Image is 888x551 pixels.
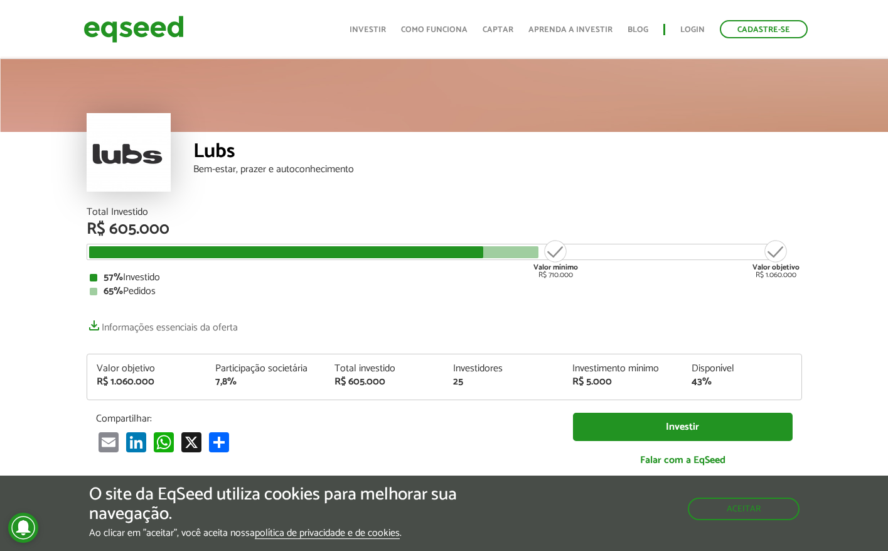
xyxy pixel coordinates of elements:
div: R$ 1.060.000 [97,377,197,387]
a: Como funciona [401,26,468,34]
strong: Valor objetivo [752,261,800,273]
a: Investir [573,413,793,441]
a: LinkedIn [124,431,149,452]
div: Valor objetivo [97,364,197,374]
a: WhatsApp [151,431,176,452]
a: Falar com a EqSeed [573,447,793,473]
div: R$ 605.000 [334,377,435,387]
div: R$ 605.000 [87,221,802,237]
a: Captar [483,26,513,34]
a: Investir [350,26,386,34]
p: Ao clicar em "aceitar", você aceita nossa . [89,527,515,539]
div: R$ 710.000 [532,239,579,279]
a: Login [680,26,705,34]
a: política de privacidade e de cookies [255,528,400,539]
a: Informações essenciais da oferta [87,315,238,333]
div: 43% [692,377,792,387]
strong: 57% [104,269,123,286]
div: Participação societária [215,364,316,374]
p: Compartilhar: [96,413,554,425]
strong: Valor mínimo [533,261,578,273]
div: Total Investido [87,207,802,217]
div: 25 [453,377,554,387]
div: 7,8% [215,377,316,387]
button: Aceitar [688,498,800,520]
a: Blog [628,26,648,34]
a: Aprenda a investir [528,26,613,34]
a: Email [96,431,121,452]
div: Investidores [453,364,554,374]
a: X [179,431,204,452]
div: Pedidos [90,286,799,297]
div: R$ 1.060.000 [752,239,800,279]
div: Disponível [692,364,792,374]
a: Share [206,431,232,452]
div: Investido [90,273,799,283]
h5: O site da EqSeed utiliza cookies para melhorar sua navegação. [89,485,515,524]
div: R$ 5.000 [572,377,673,387]
div: Investimento mínimo [572,364,673,374]
div: Bem-estar, prazer e autoconhecimento [193,165,802,175]
img: EqSeed [83,13,184,46]
div: Lubs [193,141,802,165]
a: Cadastre-se [720,20,808,38]
strong: 65% [104,283,123,300]
div: Total investido [334,364,435,374]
